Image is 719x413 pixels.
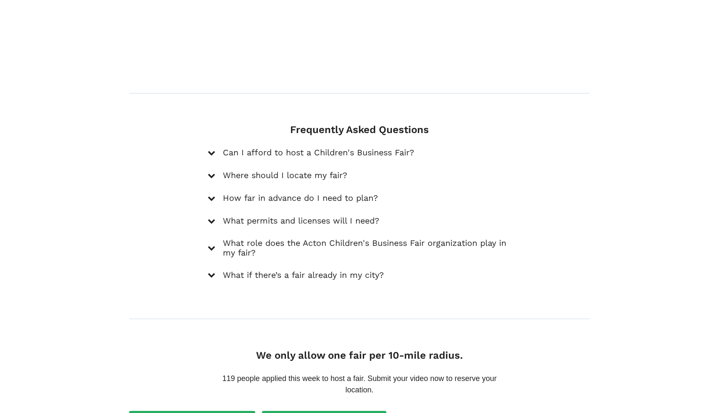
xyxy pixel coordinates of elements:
[208,373,511,396] p: 119 people applied this week to host a fair. Submit your video now to reserve your location.
[223,193,378,203] h5: How far in advance do I need to plan?
[223,216,379,226] h5: What permits and licenses will I need?
[223,148,414,158] h5: Can I afford to host a Children's Business Fair?
[223,171,347,181] h5: Where should I locate my fair?
[208,349,511,362] h4: We only allow one fair per 10-mile radius.
[223,238,511,258] h5: What role does the Acton Children's Business Fair organization play in my fair?
[208,124,511,136] h4: Frequently Asked Questions
[223,270,384,280] h5: What if there’s a fair already in my city?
